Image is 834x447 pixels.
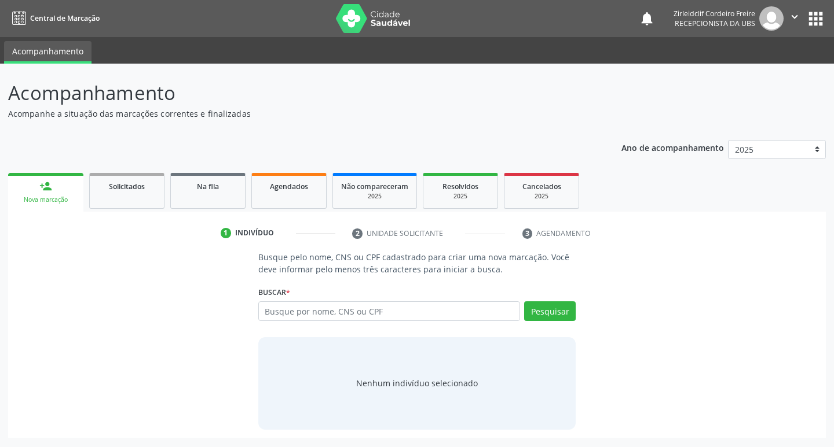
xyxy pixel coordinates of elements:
[197,182,219,191] span: Na fila
[235,228,274,238] div: Indivíduo
[258,301,521,321] input: Busque por nome, CNS ou CPF
[675,19,755,28] span: Recepcionista da UBS
[513,192,570,201] div: 2025
[8,9,100,28] a: Central de Marcação
[788,10,801,23] i: 
[4,41,92,64] a: Acompanhamento
[258,283,290,301] label: Buscar
[258,251,576,275] p: Busque pelo nome, CNS ou CPF cadastrado para criar uma nova marcação. Você deve informar pelo men...
[639,10,655,27] button: notifications
[674,9,755,19] div: Zirleidclif Cordeiro Freire
[8,108,580,120] p: Acompanhe a situação das marcações correntes e finalizadas
[39,180,52,193] div: person_add
[759,6,784,31] img: img
[109,182,145,191] span: Solicitados
[341,192,408,201] div: 2025
[621,140,724,154] p: Ano de acompanhamento
[341,182,408,191] span: Não compareceram
[442,182,478,191] span: Resolvidos
[784,6,806,31] button: 
[522,182,561,191] span: Cancelados
[16,195,75,204] div: Nova marcação
[270,182,308,191] span: Agendados
[431,192,489,201] div: 2025
[8,79,580,108] p: Acompanhamento
[806,9,826,29] button: apps
[221,228,231,238] div: 1
[524,301,576,321] button: Pesquisar
[356,377,478,389] div: Nenhum indivíduo selecionado
[30,13,100,23] span: Central de Marcação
